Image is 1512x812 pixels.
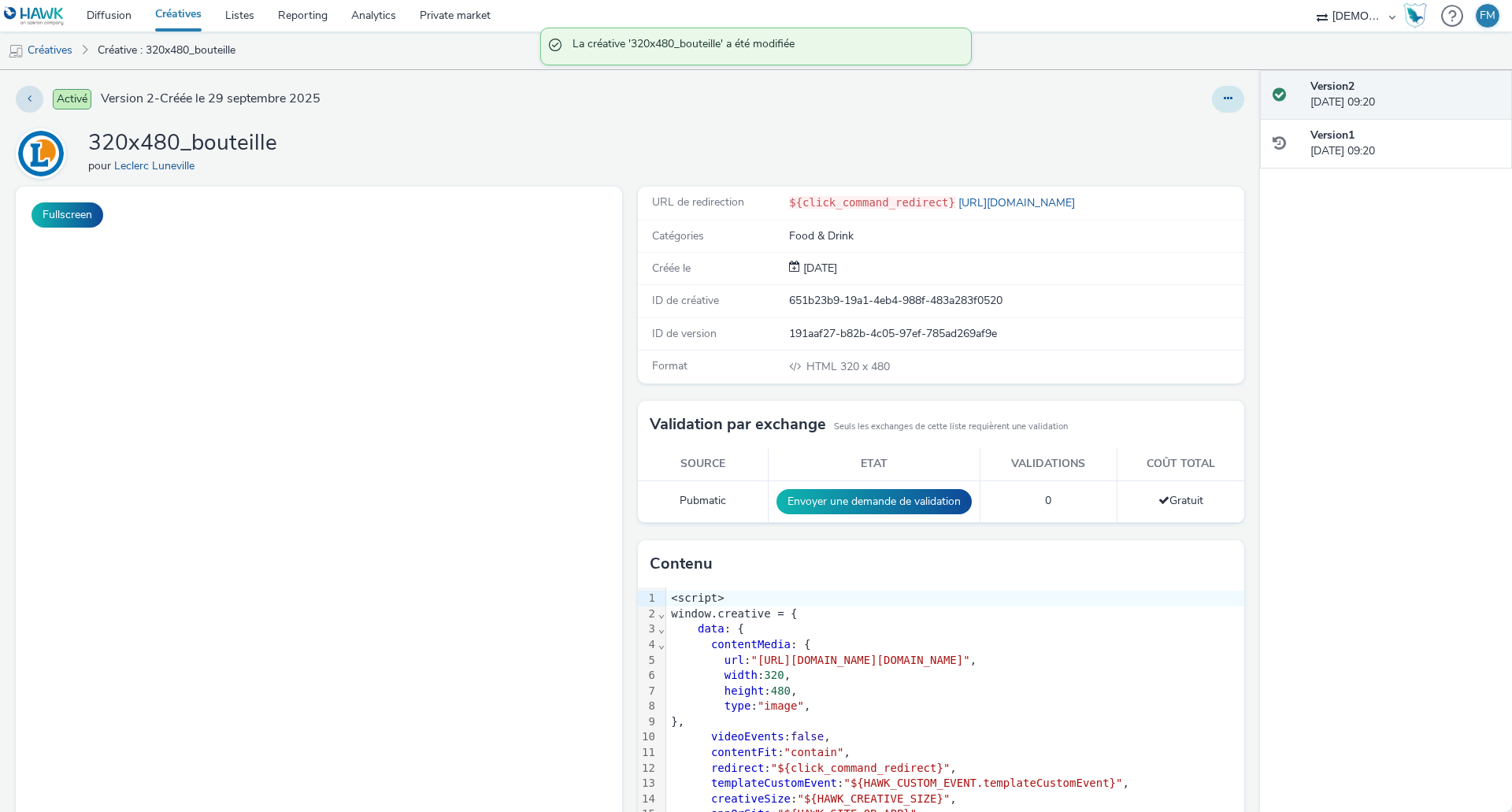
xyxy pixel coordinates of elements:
[764,669,784,681] span: 320
[652,261,691,276] span: Créée le
[638,621,658,637] div: 3
[758,699,804,712] span: "image"
[638,480,768,522] td: Pubmatic
[711,730,784,743] span: videoEvents
[768,448,980,480] th: Etat
[1117,448,1244,480] th: Coût total
[666,684,1244,699] div: : ,
[666,653,1244,669] div: : ,
[834,421,1068,433] small: Seuls les exchanges de cette liste requièrent une validation
[800,261,837,276] span: [DATE]
[1310,128,1499,160] div: [DATE] 09:20
[18,131,64,176] img: Leclerc Luneville
[53,89,91,109] span: Activé
[658,638,665,651] span: Fold line
[638,448,768,480] th: Source
[638,745,658,761] div: 11
[750,654,969,666] span: "[URL][DOMAIN_NAME][DOMAIN_NAME]"
[88,128,277,158] h1: 320x480_bouteille
[638,684,658,699] div: 7
[666,606,1244,622] div: window.creative = {
[724,699,751,712] span: type
[658,622,665,635] span: Fold line
[31,202,103,228] button: Fullscreen
[652,326,717,341] span: ID de version
[843,777,1122,789] span: "${HAWK_CUSTOM_EVENT.templateCustomEvent}"
[88,158,114,173] span: pour
[1403,3,1427,28] img: Hawk Academy
[666,591,1244,606] div: <script>
[789,326,1243,342] div: 191aaf27-b82b-4c05-97ef-785ad269af9e
[711,777,837,789] span: templateCustomEvent
[650,552,713,576] h3: Contenu
[724,669,758,681] span: width
[652,358,687,373] span: Format
[638,591,658,606] div: 1
[789,228,1243,244] div: Food & Drink
[797,792,950,805] span: "${HAWK_CREATIVE_SIZE}"
[724,654,744,666] span: url
[638,776,658,792] div: 13
[711,792,791,805] span: creativeSize
[789,196,955,209] code: ${click_command_redirect}
[638,792,658,807] div: 14
[666,668,1244,684] div: : ,
[791,730,824,743] span: false
[4,6,65,26] img: undefined Logo
[666,745,1244,761] div: : ,
[771,762,951,774] span: "${click_command_redirect}"
[711,762,764,774] span: redirect
[666,776,1244,792] div: : ,
[638,699,658,714] div: 8
[776,489,972,514] button: Envoyer une demande de validation
[666,637,1244,653] div: : {
[638,668,658,684] div: 6
[1310,128,1354,143] strong: Version 1
[789,293,1243,309] div: 651b23b9-19a1-4eb4-988f-483a283f0520
[980,448,1117,480] th: Validations
[666,729,1244,745] div: : ,
[1310,79,1499,111] div: [DATE] 09:20
[101,90,321,108] span: Version 2 - Créée le 29 septembre 2025
[90,32,243,69] a: Créative : 320x480_bouteille
[711,746,777,758] span: contentFit
[638,714,658,730] div: 9
[16,146,72,161] a: Leclerc Luneville
[1480,4,1495,28] div: FM
[652,195,744,209] span: URL de redirection
[638,653,658,669] div: 5
[666,699,1244,714] div: : ,
[8,43,24,59] img: mobile
[652,293,719,308] span: ID de créative
[724,684,765,697] span: height
[1158,493,1203,508] span: Gratuit
[573,36,955,57] span: La créative '320x480_bouteille' a été modifiée
[806,359,840,374] span: HTML
[638,761,658,777] div: 12
[784,746,844,758] span: "contain"
[955,195,1081,210] a: [URL][DOMAIN_NAME]
[666,761,1244,777] div: : ,
[114,158,201,173] a: Leclerc Luneville
[1310,79,1354,94] strong: Version 2
[666,714,1244,730] div: },
[650,413,826,436] h3: Validation par exchange
[666,621,1244,637] div: : {
[658,607,665,620] span: Fold line
[698,622,724,635] span: data
[711,638,791,651] span: contentMedia
[652,228,704,243] span: Catégories
[800,261,837,276] div: Création 29 septembre 2025, 09:20
[1045,493,1051,508] span: 0
[805,359,890,374] span: 320 x 480
[638,729,658,745] div: 10
[771,684,791,697] span: 480
[666,792,1244,807] div: : ,
[1403,3,1433,28] a: Hawk Academy
[638,637,658,653] div: 4
[638,606,658,622] div: 2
